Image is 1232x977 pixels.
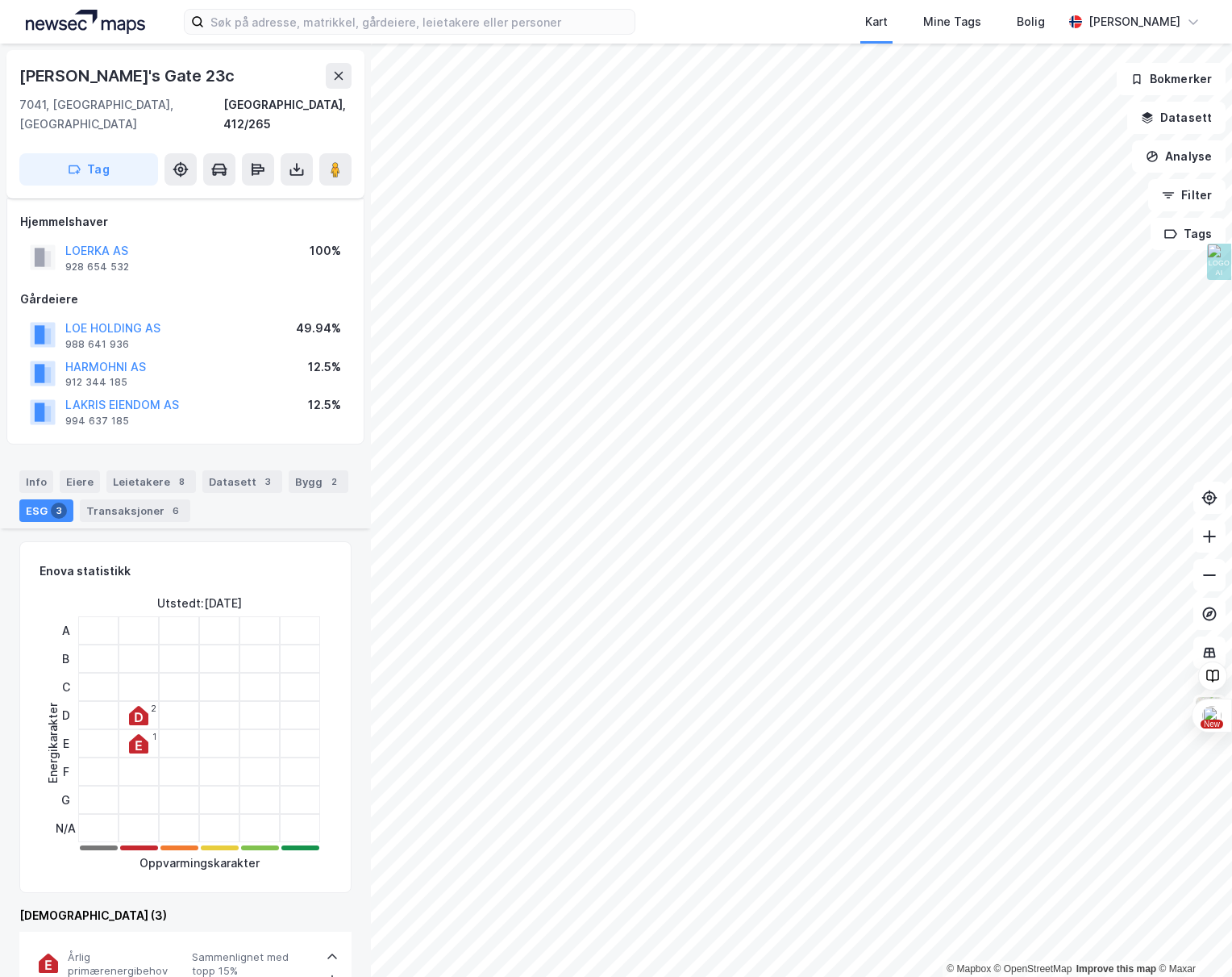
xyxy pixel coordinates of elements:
div: 928 654 532 [65,261,129,273]
div: Oppvarmingskarakter [139,854,260,873]
div: 12.5% [308,357,341,377]
a: Mapbox [947,963,991,975]
div: C [56,673,76,701]
div: N/A [56,814,76,842]
button: Analyse [1132,140,1226,173]
div: 3 [51,503,67,519]
div: Info [19,470,53,493]
div: 1 [152,732,156,741]
div: Eiere [60,470,100,493]
div: Bolig [1017,12,1045,31]
div: ESG [19,499,73,522]
button: Tag [19,153,158,186]
div: 100% [310,241,341,261]
div: 6 [168,503,184,519]
div: D [56,701,76,729]
div: Energikarakter [44,703,63,783]
div: Utstedt : [DATE] [157,594,242,613]
button: Datasett [1127,102,1226,134]
div: A [56,616,76,645]
div: G [56,786,76,814]
div: [GEOGRAPHIC_DATA], 412/265 [223,95,352,134]
div: 12.5% [308,395,341,415]
div: B [56,645,76,673]
button: Bokmerker [1117,63,1226,95]
div: 994 637 185 [65,415,129,428]
div: Datasett [202,470,282,493]
div: 912 344 185 [65,376,127,389]
img: logo.a4113a55bc3d86da70a041830d287a7e.svg [26,10,145,34]
div: 3 [260,474,276,490]
div: [DEMOGRAPHIC_DATA] (3) [19,906,352,925]
button: Tags [1151,218,1226,250]
input: Søk på adresse, matrikkel, gårdeiere, leietakere eller personer [204,10,635,34]
div: Hjemmelshaver [20,212,351,232]
div: 49.94% [296,319,341,338]
div: Enova statistikk [40,562,131,581]
div: 7041, [GEOGRAPHIC_DATA], [GEOGRAPHIC_DATA] [19,95,223,134]
div: F [56,758,76,786]
div: 2 [151,704,156,713]
iframe: Chat Widget [1151,900,1232,977]
a: OpenStreetMap [994,963,1072,975]
div: [PERSON_NAME]'s Gate 23c [19,63,238,89]
div: Kart [865,12,888,31]
div: Mine Tags [923,12,981,31]
div: 2 [326,474,342,490]
div: Bygg [289,470,348,493]
a: Improve this map [1076,963,1156,975]
div: Leietakere [106,470,196,493]
div: 8 [173,474,189,490]
div: Gårdeiere [20,290,351,309]
div: Transaksjoner [80,499,190,522]
div: 988 641 936 [65,338,129,351]
div: E [56,729,76,758]
div: Kontrollprogram for chat [1151,900,1232,977]
button: Filter [1148,179,1226,211]
div: [PERSON_NAME] [1088,12,1180,31]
